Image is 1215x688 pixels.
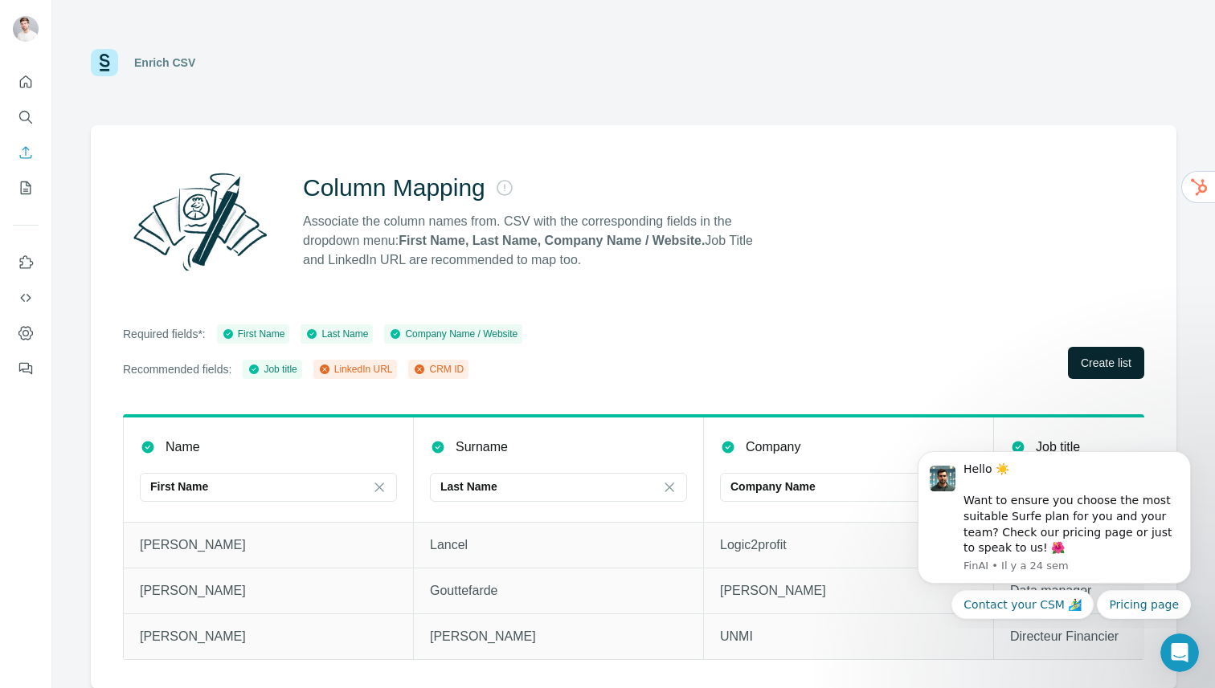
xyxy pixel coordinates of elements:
[894,437,1215,629] iframe: Intercom notifications message
[1081,355,1131,371] span: Create list
[430,581,687,600] p: Gouttefarde
[13,67,39,96] button: Quick start
[140,581,397,600] p: [PERSON_NAME]
[13,103,39,132] button: Search
[456,438,508,457] p: Surname
[413,362,464,377] div: CRM ID
[440,478,497,495] p: Last Name
[13,173,39,202] button: My lists
[13,354,39,383] button: Feedback
[140,535,397,555] p: [PERSON_NAME]
[303,173,485,202] h2: Column Mapping
[720,627,977,646] p: UNMI
[389,327,517,341] div: Company Name / Website
[746,438,800,457] p: Company
[430,627,687,646] p: [PERSON_NAME]
[318,362,393,377] div: LinkedIn URL
[123,164,277,279] img: Surfe Illustration - Column Mapping
[730,478,816,495] p: Company Name
[430,535,687,555] p: Lancel
[1160,633,1199,672] iframe: Intercom live chat
[13,138,39,167] button: Enrich CSV
[134,55,195,71] div: Enrich CSV
[150,478,208,495] p: First Name
[720,581,977,600] p: [PERSON_NAME]
[123,361,231,377] p: Recommended fields:
[123,326,206,342] p: Required fields*:
[305,327,368,341] div: Last Name
[140,627,397,646] p: [PERSON_NAME]
[247,362,297,377] div: Job title
[13,16,39,42] img: Avatar
[91,49,118,76] img: Surfe Logo
[399,234,705,247] strong: First Name, Last Name, Company Name / Website.
[13,283,39,312] button: Use Surfe API
[222,327,285,341] div: First Name
[1068,347,1144,379] button: Create list
[13,319,39,348] button: Dashboard
[303,212,767,270] p: Associate the column names from. CSV with the corresponding fields in the dropdown menu: Job Titl...
[166,438,200,457] p: Name
[720,535,977,555] p: Logic2profit
[13,248,39,277] button: Use Surfe on LinkedIn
